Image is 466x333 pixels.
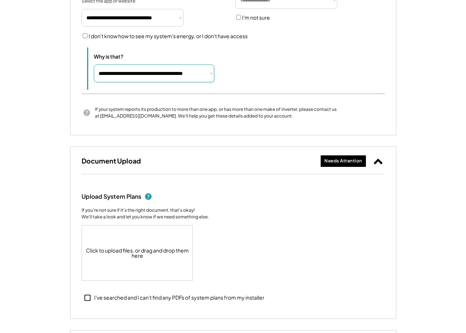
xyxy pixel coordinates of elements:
[82,207,209,220] div: If you're not sure if it's the right document, that's okay! We'll take a look and let you know if...
[95,106,337,119] div: If your system reports its production to more than one app, or has more than one make of inverter...
[324,158,362,164] div: Needs Attention
[82,156,141,165] h3: Document Upload
[242,14,270,21] label: I'm not sure
[94,294,264,301] div: I've searched and I can't find any PDFs of system plans from my installer
[82,225,193,280] div: Click to upload files, or drag and drop them here
[82,193,141,201] div: Upload System Plans
[89,33,248,39] label: I don't know how to see my system's energy, or I don't have access
[94,53,168,60] div: Why is that?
